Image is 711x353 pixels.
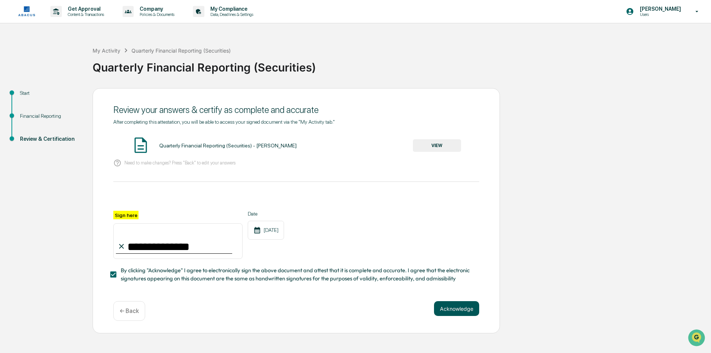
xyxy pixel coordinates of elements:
button: Acknowledge [434,301,479,316]
span: Attestations [61,93,92,101]
input: Clear [19,34,122,41]
div: My Activity [93,47,120,54]
p: Policies & Documents [134,12,178,17]
div: Financial Reporting [20,112,81,120]
div: Start new chat [25,57,121,64]
a: Powered byPylon [52,125,90,131]
div: Quarterly Financial Reporting (Securities) - [PERSON_NAME] [159,143,297,149]
div: Review your answers & certify as complete and accurate [113,104,479,115]
p: Get Approval [62,6,108,12]
div: Review & Certification [20,135,81,143]
div: [DATE] [248,221,284,240]
p: My Compliance [204,6,257,12]
img: logo [18,3,36,20]
div: We're available if you need us! [25,64,94,70]
button: Start new chat [126,59,135,68]
div: 🔎 [7,108,13,114]
p: [PERSON_NAME] [634,6,685,12]
p: How can we help? [7,16,135,27]
div: Quarterly Financial Reporting (Securities) [131,47,231,54]
p: ← Back [120,307,139,314]
a: 🔎Data Lookup [4,104,50,118]
p: Content & Transactions [62,12,108,17]
span: By clicking "Acknowledge" I agree to electronically sign the above document and attest that it is... [121,266,473,283]
span: After completing this attestation, you will be able to access your signed document via the "My Ac... [113,119,335,125]
div: Start [20,89,81,97]
span: Preclearance [15,93,48,101]
p: Company [134,6,178,12]
a: 🗄️Attestations [51,90,95,104]
button: VIEW [413,139,461,152]
iframe: Open customer support [687,329,707,349]
span: Data Lookup [15,107,47,115]
label: Date [248,211,284,217]
p: Need to make changes? Press "Back" to edit your answers [124,160,236,166]
img: 1746055101610-c473b297-6a78-478c-a979-82029cc54cd1 [7,57,21,70]
div: 🗄️ [54,94,60,100]
div: Quarterly Financial Reporting (Securities) [93,55,707,74]
img: Document Icon [131,136,150,154]
p: Users [634,12,685,17]
a: 🖐️Preclearance [4,90,51,104]
label: Sign here [113,211,138,219]
span: Pylon [74,126,90,131]
div: 🖐️ [7,94,13,100]
p: Data, Deadlines & Settings [204,12,257,17]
